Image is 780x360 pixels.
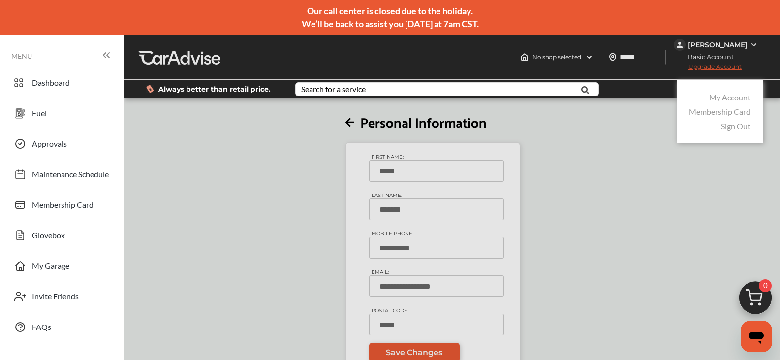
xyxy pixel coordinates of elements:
a: Fuel [9,100,114,126]
span: Membership Card [32,200,94,213]
a: Glovebox [9,223,114,248]
a: FAQs [9,314,114,340]
span: Dashboard [32,78,70,91]
span: MENU [11,52,32,60]
iframe: Button to launch messaging window [741,321,772,352]
a: Maintenance Schedule [9,162,114,187]
a: My Garage [9,253,114,279]
span: Always better than retail price. [158,86,271,93]
span: 0 [759,279,772,292]
a: Membership Card [689,107,750,116]
span: Approvals [32,139,67,152]
a: Membership Card [9,192,114,218]
img: dollor_label_vector.a70140d1.svg [146,85,154,93]
span: FAQs [32,322,51,335]
span: My Garage [32,261,69,274]
img: cart_icon.3d0951e8.svg [732,277,779,324]
span: Maintenance Schedule [32,169,109,182]
a: Dashboard [9,70,114,96]
span: Fuel [32,108,47,121]
a: Invite Friends [9,284,114,309]
span: Invite Friends [32,292,79,304]
a: Approvals [9,131,114,157]
a: My Account [709,93,750,102]
a: Sign Out [721,121,750,131]
div: Search for a service [301,85,366,93]
span: Glovebox [32,230,65,243]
